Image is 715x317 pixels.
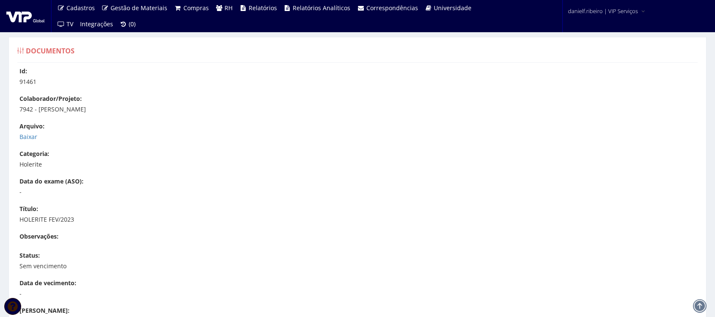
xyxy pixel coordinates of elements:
[293,4,350,12] span: Relatórios Analíticos
[19,289,704,298] p: -
[19,251,40,260] label: Status:
[54,16,77,32] a: TV
[116,16,139,32] a: (0)
[434,4,471,12] span: Universidade
[19,306,69,315] label: [PERSON_NAME]:
[19,279,76,287] label: Data de vecimento:
[19,215,704,224] p: HOLERITE FEV/2023
[19,160,704,169] p: Holerite
[19,188,704,196] p: -
[26,46,75,56] span: Documentos
[19,105,704,114] p: 7942 - [PERSON_NAME]
[19,122,44,131] label: Arquivo:
[19,78,704,86] p: 91461
[19,133,37,141] a: Baixar
[111,4,167,12] span: Gestão de Materiais
[129,20,136,28] span: (0)
[19,232,58,241] label: Observações:
[77,16,116,32] a: Integrações
[183,4,209,12] span: Compras
[19,150,49,158] label: Categoria:
[19,95,82,103] label: Colaborador/Projeto:
[19,67,27,75] label: Id:
[568,7,638,15] span: danielf.ribeiro | VIP Serviços
[67,20,73,28] span: TV
[6,10,44,22] img: logo
[80,20,113,28] span: Integrações
[67,4,95,12] span: Cadastros
[19,177,83,186] label: Data do exame (ASO):
[19,262,704,270] p: Sem vencimento
[19,205,38,213] label: Título:
[249,4,277,12] span: Relatórios
[366,4,418,12] span: Correspondências
[224,4,233,12] span: RH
